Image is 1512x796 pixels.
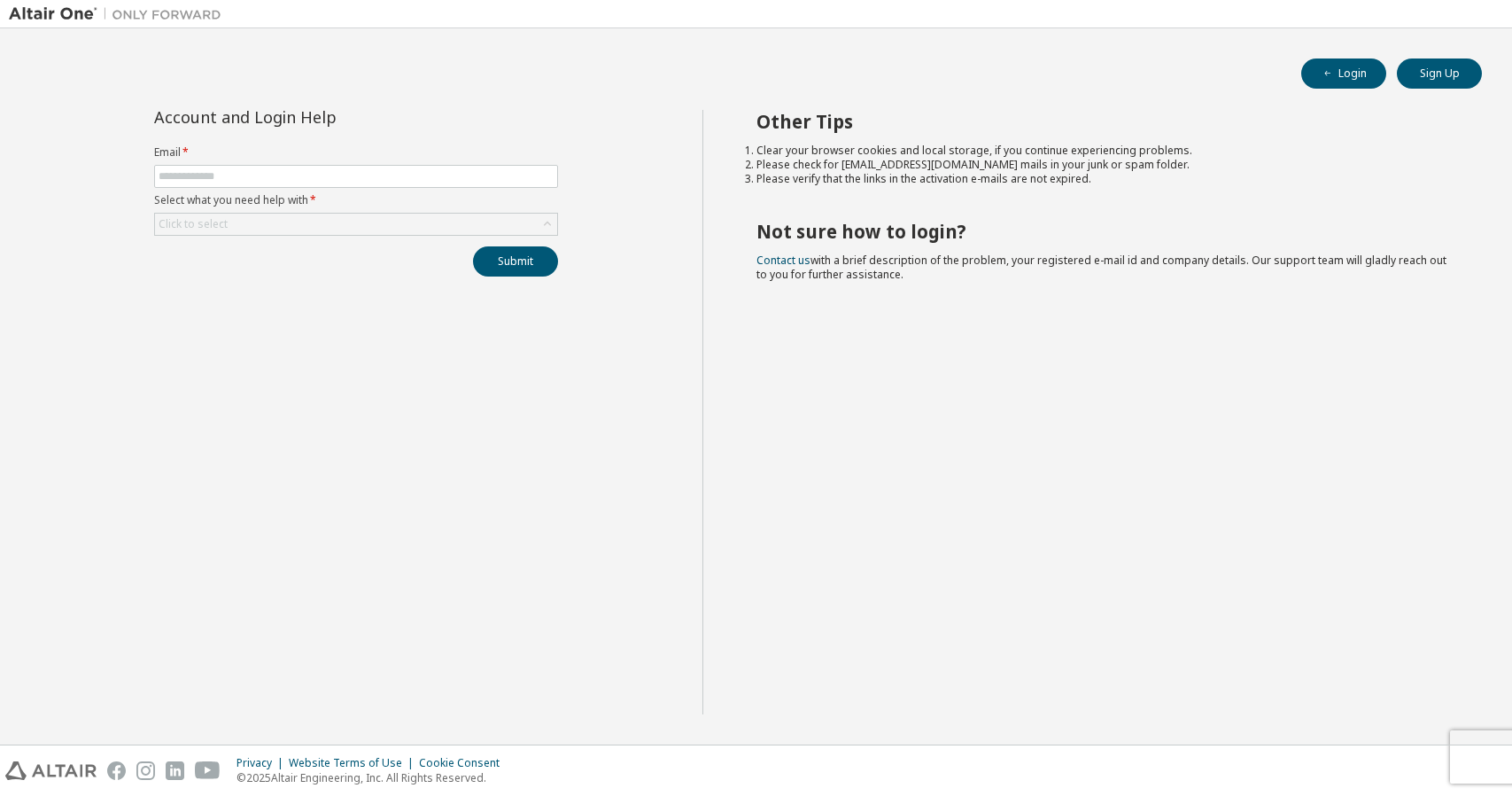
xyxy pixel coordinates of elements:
h2: Not sure how to login? [756,220,1450,243]
button: Login [1301,59,1386,89]
p: © 2025 Altair Engineering, Inc. All Rights Reserved. [236,770,510,785]
span: with a brief description of the problem, your registered e-mail id and company details. Our suppo... [756,253,1446,282]
div: Cookie Consent [419,756,510,770]
div: Privacy [236,756,289,770]
label: Email [154,145,558,160]
div: Account and Login Help [154,110,477,124]
img: altair_logo.svg [5,761,97,780]
label: Select what you need help with [154,193,558,207]
button: Sign Up [1397,59,1482,89]
div: Click to select [155,214,557,235]
a: Contact us [756,253,810,268]
button: Submit [473,246,558,277]
img: linkedin.svg [166,761,184,780]
img: facebook.svg [107,761,126,780]
li: Please verify that the links in the activation e-mails are not expired. [756,172,1450,186]
img: youtube.svg [195,761,221,780]
div: Click to select [159,217,228,231]
img: Altair One [9,5,230,23]
div: Website Terms of Use [289,756,419,770]
h2: Other Tips [756,110,1450,133]
li: Please check for [EMAIL_ADDRESS][DOMAIN_NAME] mails in your junk or spam folder. [756,158,1450,172]
img: instagram.svg [136,761,155,780]
li: Clear your browser cookies and local storage, if you continue experiencing problems. [756,144,1450,158]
